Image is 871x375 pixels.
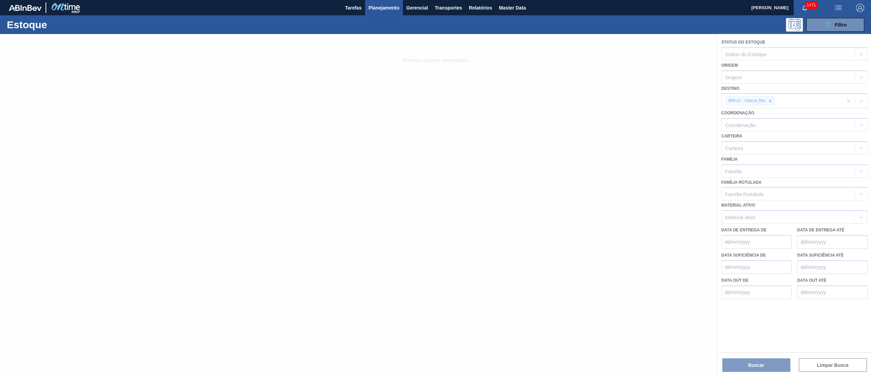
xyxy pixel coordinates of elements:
[806,18,864,32] button: Filtro
[435,4,462,12] span: Transportes
[7,21,113,29] h1: Estoque
[794,3,816,13] button: Notificações
[786,18,803,32] div: Pogramando: nenhum usuário selecionado
[835,22,847,28] span: Filtro
[368,4,399,12] span: Planejamento
[499,4,526,12] span: Master Data
[834,4,842,12] img: userActions
[856,4,864,12] img: Logout
[469,4,492,12] span: Relatórios
[345,4,362,12] span: Tarefas
[406,4,428,12] span: Gerencial
[9,5,42,11] img: TNhmsLtSVTkK8tSr43FrP2fwEKptu5GPRR3wAAAABJRU5ErkJggg==
[805,1,817,9] span: 1471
